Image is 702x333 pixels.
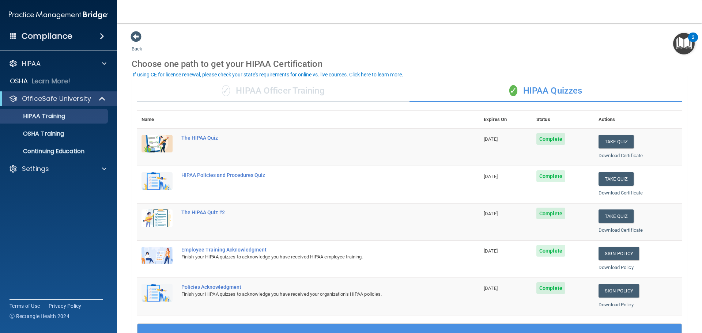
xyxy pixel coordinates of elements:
div: 2 [692,37,694,47]
div: HIPAA Officer Training [137,80,409,102]
p: HIPAA [22,59,41,68]
a: Settings [9,164,106,173]
span: ✓ [222,85,230,96]
button: Open Resource Center, 2 new notifications [673,33,695,54]
p: Continuing Education [5,148,105,155]
p: OSHA Training [5,130,64,137]
div: The HIPAA Quiz [181,135,443,141]
span: [DATE] [484,136,498,142]
span: Complete [536,245,565,257]
a: Download Policy [599,302,634,307]
a: Back [132,37,142,52]
button: Take Quiz [599,209,634,223]
span: Complete [536,133,565,145]
span: [DATE] [484,248,498,254]
div: The HIPAA Quiz #2 [181,209,443,215]
a: Download Certificate [599,190,643,196]
button: Take Quiz [599,172,634,186]
a: Sign Policy [599,284,639,298]
th: Name [137,111,177,129]
a: Download Policy [599,265,634,270]
span: [DATE] [484,174,498,179]
div: Policies Acknowledgment [181,284,443,290]
h4: Compliance [22,31,72,41]
div: Finish your HIPAA quizzes to acknowledge you have received HIPAA employee training. [181,253,443,261]
th: Expires On [479,111,532,129]
button: If using CE for license renewal, please check your state's requirements for online vs. live cours... [132,71,404,78]
span: Ⓒ Rectangle Health 2024 [10,313,69,320]
div: Employee Training Acknowledgment [181,247,443,253]
p: Settings [22,164,49,173]
button: Take Quiz [599,135,634,148]
a: HIPAA [9,59,106,68]
span: [DATE] [484,285,498,291]
a: Terms of Use [10,302,40,310]
p: HIPAA Training [5,113,65,120]
img: PMB logo [9,8,108,22]
a: Privacy Policy [49,302,82,310]
th: Actions [594,111,682,129]
div: HIPAA Policies and Procedures Quiz [181,172,443,178]
span: Complete [536,208,565,219]
p: Learn More! [32,77,71,86]
div: Choose one path to get your HIPAA Certification [132,53,687,75]
a: Sign Policy [599,247,639,260]
a: Download Certificate [599,227,643,233]
a: Download Certificate [599,153,643,158]
a: OfficeSafe University [9,94,106,103]
p: OfficeSafe University [22,94,91,103]
span: [DATE] [484,211,498,216]
div: Finish your HIPAA quizzes to acknowledge you have received your organization’s HIPAA policies. [181,290,443,299]
span: Complete [536,282,565,294]
div: If using CE for license renewal, please check your state's requirements for online vs. live cours... [133,72,403,77]
th: Status [532,111,594,129]
span: ✓ [509,85,517,96]
span: Complete [536,170,565,182]
div: HIPAA Quizzes [409,80,682,102]
p: OSHA [10,77,28,86]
